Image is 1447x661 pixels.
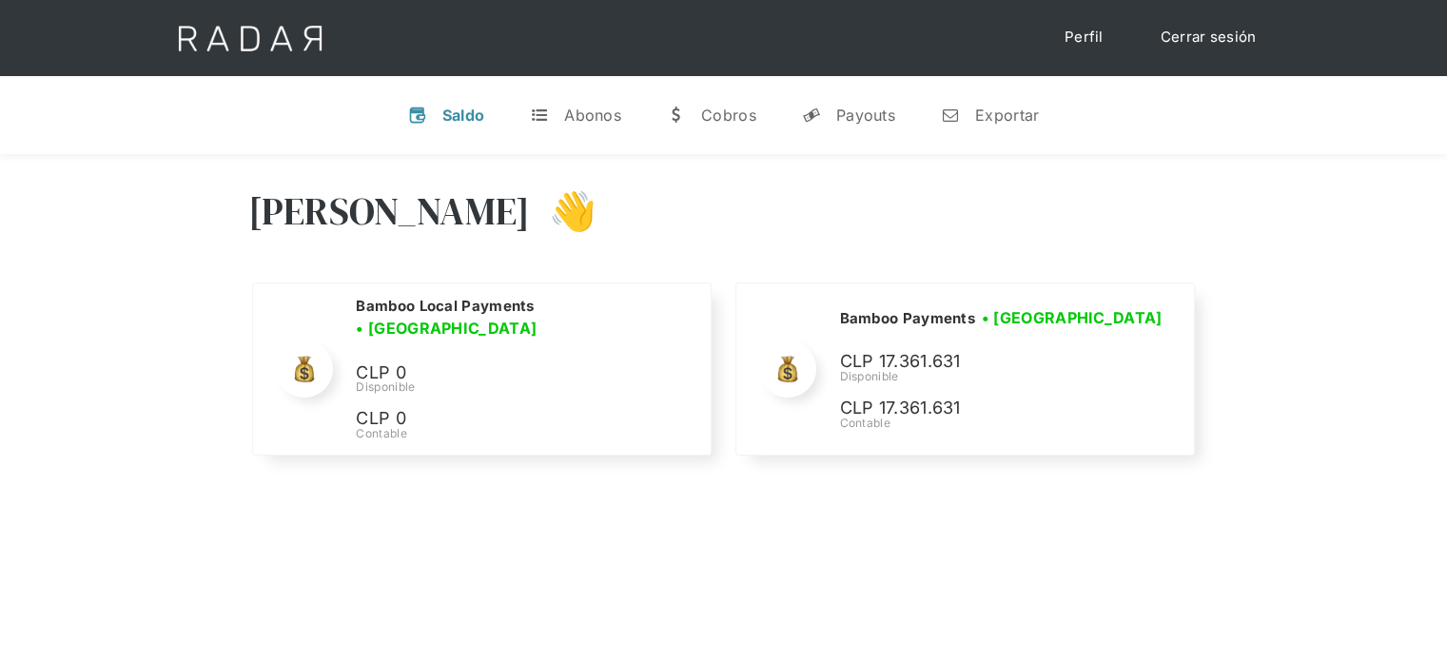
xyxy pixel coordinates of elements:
div: Abonos [564,106,621,125]
div: w [667,106,686,125]
div: n [941,106,960,125]
p: CLP 17.361.631 [839,395,1124,422]
h3: • [GEOGRAPHIC_DATA] [982,306,1163,329]
div: Contable [839,415,1168,432]
h3: [PERSON_NAME] [248,187,531,235]
p: CLP 17.361.631 [839,348,1124,376]
h2: Bamboo Payments [839,309,975,328]
a: Perfil [1046,19,1123,56]
div: Cobros [701,106,756,125]
div: Payouts [836,106,895,125]
p: CLP 0 [356,405,641,433]
div: Disponible [356,379,687,396]
div: y [802,106,821,125]
div: Exportar [975,106,1039,125]
h2: Bamboo Local Payments [356,297,534,316]
p: CLP 0 [356,360,641,387]
h3: 👋 [530,187,596,235]
a: Cerrar sesión [1142,19,1276,56]
div: v [408,106,427,125]
div: Contable [356,425,687,442]
div: Saldo [442,106,485,125]
div: t [530,106,549,125]
h3: • [GEOGRAPHIC_DATA] [356,317,537,340]
div: Disponible [839,368,1168,385]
